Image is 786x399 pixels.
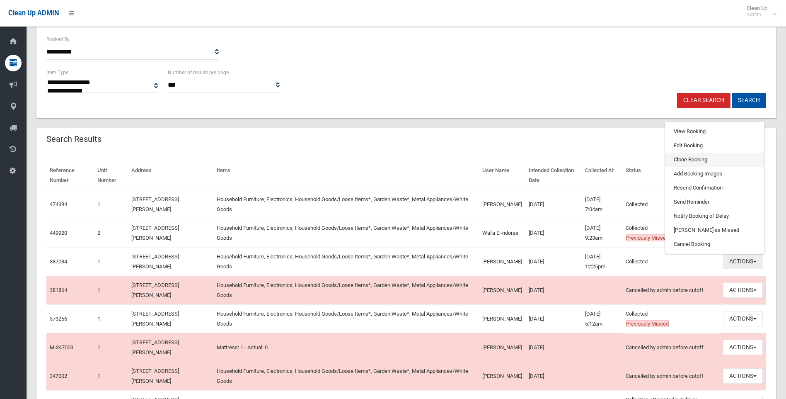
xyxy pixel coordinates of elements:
[94,362,128,390] td: 1
[213,276,479,304] td: Household Furniture, Electronics, Household Goods/Loose Items*, Garden Waste*, Metal Appliances/W...
[622,219,720,247] td: Collected
[525,219,582,247] td: [DATE]
[525,304,582,333] td: [DATE]
[479,304,525,333] td: [PERSON_NAME]
[626,320,669,327] span: Previously Missed
[50,373,67,379] a: 347002
[479,219,525,247] td: Wafa El-ndorae
[479,276,525,304] td: [PERSON_NAME]
[479,362,525,390] td: [PERSON_NAME]
[131,196,179,212] a: [STREET_ADDRESS][PERSON_NAME]
[723,311,763,326] button: Actions
[479,247,525,276] td: [PERSON_NAME]
[525,276,582,304] td: [DATE]
[525,190,582,219] td: [DATE]
[128,161,213,190] th: Address
[582,190,622,219] td: [DATE] 7:04am
[46,35,70,44] label: Booked By
[582,304,622,333] td: [DATE] 5:12am
[479,190,525,219] td: [PERSON_NAME]
[131,368,179,384] a: [STREET_ADDRESS][PERSON_NAME]
[665,195,764,209] a: Send Reminder
[665,167,764,181] a: Add Booking Images
[665,209,764,223] a: Notify Booking of Delay
[213,161,479,190] th: Items
[622,161,720,190] th: Status
[723,340,763,355] button: Actions
[622,362,720,390] td: Cancelled by admin before cutoff
[213,362,479,390] td: Household Furniture, Electronics, Household Goods/Loose Items*, Garden Waste*, Metal Appliances/W...
[582,247,622,276] td: [DATE] 12:25pm
[168,68,229,77] label: Number of results per page
[131,253,179,270] a: [STREET_ADDRESS][PERSON_NAME]
[626,234,669,241] span: Previously Missed
[665,237,764,251] a: Cancel Booking
[131,225,179,241] a: [STREET_ADDRESS][PERSON_NAME]
[622,333,720,362] td: Cancelled by admin before cutoff
[131,339,179,355] a: [STREET_ADDRESS][PERSON_NAME]
[525,247,582,276] td: [DATE]
[723,368,763,384] button: Actions
[732,93,766,108] button: Search
[747,11,767,17] small: Admin
[213,333,479,362] td: Mattress: 1 - Actual: 0
[525,362,582,390] td: [DATE]
[665,139,764,153] a: Edit Booking
[723,254,763,269] button: Actions
[665,124,764,139] a: View Booking
[50,344,73,350] a: M-347003
[582,219,622,247] td: [DATE] 9:23am
[50,201,67,207] a: 474394
[94,333,128,362] td: 1
[582,161,622,190] th: Collected At
[50,316,67,322] a: 373256
[213,190,479,219] td: Household Furniture, Electronics, Household Goods/Loose Items*, Garden Waste*, Metal Appliances/W...
[46,68,68,77] label: Item Type
[94,304,128,333] td: 1
[36,131,111,147] header: Search Results
[50,258,67,265] a: 387084
[622,304,720,333] td: Collected
[479,333,525,362] td: [PERSON_NAME]
[665,223,764,237] a: [PERSON_NAME] as Missed
[723,282,763,298] button: Actions
[525,333,582,362] td: [DATE]
[50,287,67,293] a: 381864
[622,247,720,276] td: Collected
[677,93,730,108] a: Clear Search
[94,247,128,276] td: 1
[742,5,776,17] span: Clean Up
[479,161,525,190] th: User Name
[50,230,67,236] a: 449920
[665,153,764,167] a: Clone Booking
[8,9,59,17] span: Clean Up ADMIN
[94,161,128,190] th: Unit Number
[213,219,479,247] td: Household Furniture, Electronics, Household Goods/Loose Items*, Garden Waste*, Metal Appliances/W...
[622,276,720,304] td: Cancelled by admin before cutoff
[94,276,128,304] td: 1
[213,247,479,276] td: Household Furniture, Electronics, Household Goods/Loose Items*, Garden Waste*, Metal Appliances/W...
[213,304,479,333] td: Household Furniture, Electronics, Household Goods/Loose Items*, Garden Waste*, Metal Appliances/W...
[94,219,128,247] td: 2
[131,311,179,327] a: [STREET_ADDRESS][PERSON_NAME]
[131,282,179,298] a: [STREET_ADDRESS][PERSON_NAME]
[46,161,94,190] th: Reference Number
[94,190,128,219] td: 1
[525,161,582,190] th: Intended Collection Date
[622,190,720,219] td: Collected
[665,181,764,195] a: Resend Confirmation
